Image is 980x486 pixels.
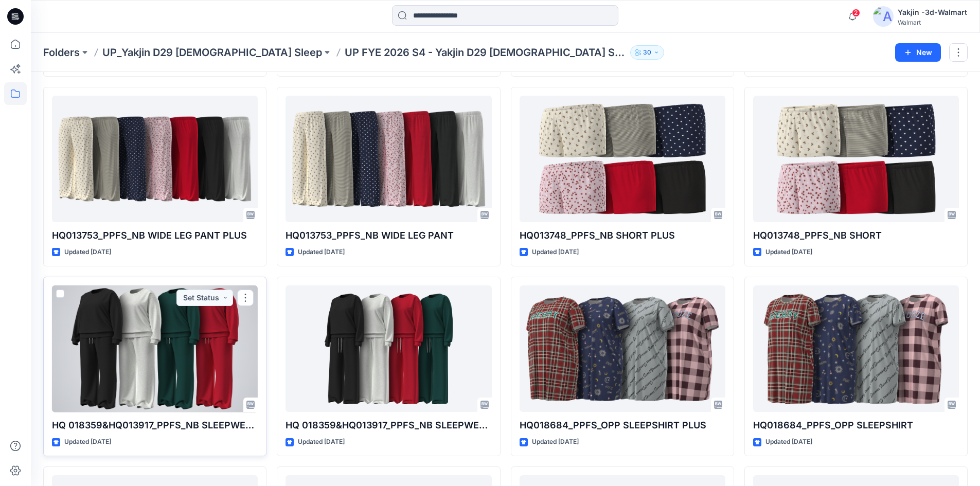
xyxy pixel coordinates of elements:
[520,285,725,412] a: HQ018684_PPFS_OPP SLEEPSHIRT PLUS
[898,19,967,26] div: Walmart
[298,247,345,258] p: Updated [DATE]
[345,45,626,60] p: UP FYE 2026 S4 - Yakjin D29 [DEMOGRAPHIC_DATA] Sleepwear
[643,47,651,58] p: 30
[298,437,345,447] p: Updated [DATE]
[102,45,322,60] a: UP_Yakjin D29 [DEMOGRAPHIC_DATA] Sleep
[753,228,959,243] p: HQ013748_PPFS_NB SHORT
[52,418,258,433] p: HQ 018359&HQ013917_PPFS_NB SLEEPWEAR LOUNGE SET_PLUS
[52,285,258,412] a: HQ 018359&HQ013917_PPFS_NB SLEEPWEAR LOUNGE SET_PLUS
[753,285,959,412] a: HQ018684_PPFS_OPP SLEEPSHIRT
[895,43,941,62] button: New
[852,9,860,17] span: 2
[520,228,725,243] p: HQ013748_PPFS_NB SHORT PLUS
[873,6,894,27] img: avatar
[765,437,812,447] p: Updated [DATE]
[753,96,959,223] a: HQ013748_PPFS_NB SHORT
[286,418,491,433] p: HQ 018359&HQ013917_PPFS_NB SLEEPWEAR LOUNGE SET
[43,45,80,60] a: Folders
[286,285,491,412] a: HQ 018359&HQ013917_PPFS_NB SLEEPWEAR LOUNGE SET
[52,96,258,223] a: HQ013753_PPFS_NB WIDE LEG PANT PLUS
[52,228,258,243] p: HQ013753_PPFS_NB WIDE LEG PANT PLUS
[286,96,491,223] a: HQ013753_PPFS_NB WIDE LEG PANT
[765,247,812,258] p: Updated [DATE]
[520,96,725,223] a: HQ013748_PPFS_NB SHORT PLUS
[286,228,491,243] p: HQ013753_PPFS_NB WIDE LEG PANT
[753,418,959,433] p: HQ018684_PPFS_OPP SLEEPSHIRT
[532,437,579,447] p: Updated [DATE]
[64,247,111,258] p: Updated [DATE]
[520,418,725,433] p: HQ018684_PPFS_OPP SLEEPSHIRT PLUS
[532,247,579,258] p: Updated [DATE]
[64,437,111,447] p: Updated [DATE]
[898,6,967,19] div: Yakjin -3d-Walmart
[630,45,664,60] button: 30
